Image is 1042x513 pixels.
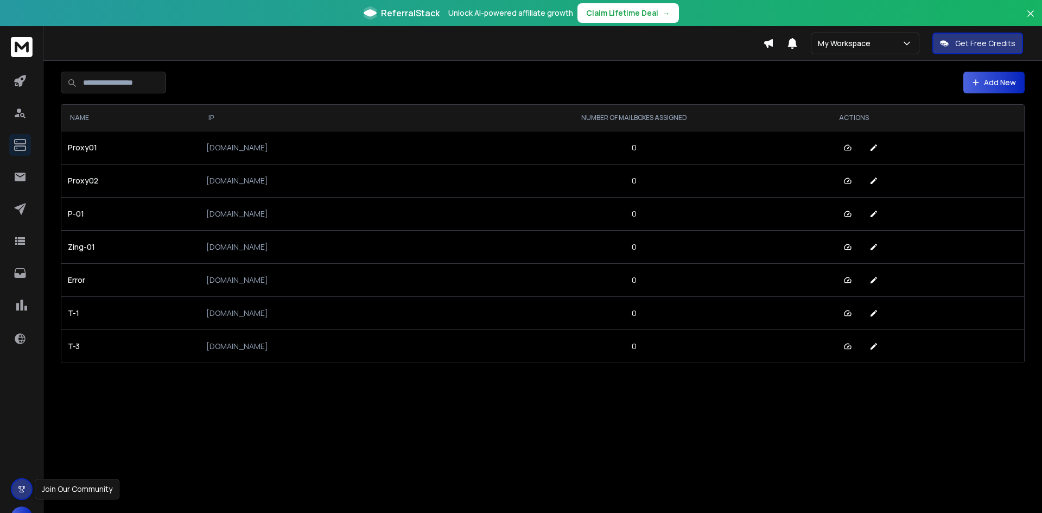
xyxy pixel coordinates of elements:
td: 0 [438,230,830,263]
span: T-1 [68,308,79,318]
button: Close banner [1024,7,1038,33]
button: Edit IP [863,303,885,323]
button: Test IP Connection [837,171,859,191]
button: Edit IP [863,138,885,157]
td: 0 [438,263,830,296]
td: 0 [438,164,830,197]
span: P-01 [68,208,84,219]
button: Test IP Connection [837,337,859,356]
button: Edit IP [863,237,885,257]
button: Test IP Connection [837,237,859,257]
p: Get Free Credits [955,38,1015,49]
span: Proxy01 [68,142,97,153]
button: Edit IP [863,270,885,290]
button: Add New [963,72,1025,93]
button: Test IP Connection [837,138,859,157]
th: NAME [61,105,200,131]
span: Error [68,275,85,285]
button: Edit IP [863,171,885,191]
span: [DOMAIN_NAME] [206,175,268,186]
td: 0 [438,330,830,363]
div: Join Our Community [35,479,119,499]
button: Test IP Connection [837,204,859,224]
p: My Workspace [818,38,875,49]
span: ReferralStack [381,7,440,20]
span: [DOMAIN_NAME] [206,208,268,219]
button: Claim Lifetime Deal→ [577,3,679,23]
button: Test IP Connection [837,303,859,323]
td: 0 [438,197,830,230]
span: [DOMAIN_NAME] [206,341,268,351]
td: 0 [438,296,830,330]
span: [DOMAIN_NAME] [206,275,268,285]
span: [DOMAIN_NAME] [206,242,268,252]
button: Test IP Connection [837,270,859,290]
button: Edit IP [863,337,885,356]
span: → [663,8,670,18]
span: Zing-01 [68,242,95,252]
td: 0 [438,131,830,164]
span: [DOMAIN_NAME] [206,308,268,318]
th: IP [200,105,439,131]
th: ACTIONS [830,105,1024,131]
span: Proxy02 [68,175,98,186]
th: NUMBER OF MAILBOXES ASSIGNED [438,105,830,131]
span: T-3 [68,341,80,351]
span: [DOMAIN_NAME] [206,142,268,153]
button: Get Free Credits [932,33,1023,54]
p: Unlock AI-powered affiliate growth [448,8,573,18]
button: Edit IP [863,204,885,224]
